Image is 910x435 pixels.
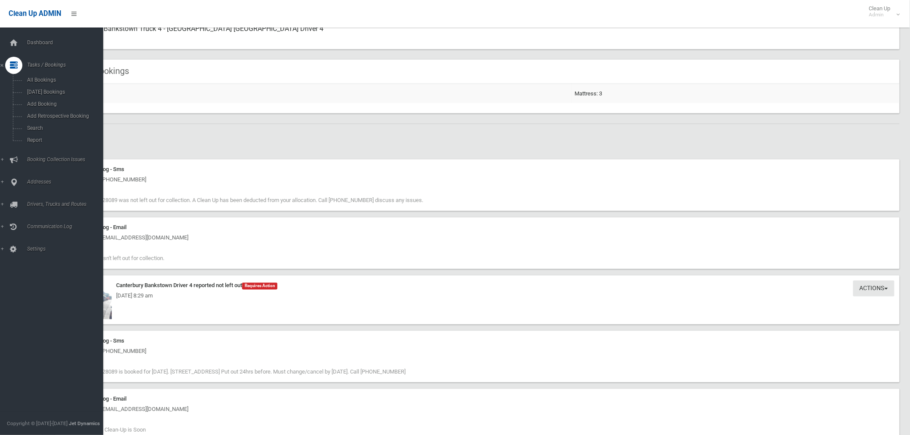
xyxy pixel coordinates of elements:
[60,336,895,346] div: Communication Log - Sms
[38,135,900,146] h2: History
[60,197,423,204] span: Your Clean-Up #428089 was not left out for collection. A Clean Up has been deducted from your all...
[242,283,277,290] span: Requires Action
[25,62,111,68] span: Tasks / Bookings
[25,89,103,95] span: [DATE] Bookings
[25,77,103,83] span: All Bookings
[69,420,100,426] strong: Jet Dynamics
[69,34,893,44] small: Assigned To
[869,12,891,18] small: Admin
[7,420,68,426] span: Copyright © [DATE]-[DATE]
[572,84,900,103] td: Mattress: 3
[60,369,406,375] span: Your Clean-Up #428089 is booked for [DATE]. [STREET_ADDRESS] Put out 24hrs before. Must change/ca...
[60,346,895,357] div: [DATE] 9:00 am - [PHONE_NUMBER]
[25,40,111,46] span: Dashboard
[25,156,111,162] span: Booking Collection Issues
[25,201,111,207] span: Drivers, Trucks and Routes
[853,281,895,297] button: Actions
[25,101,103,107] span: Add Booking
[60,394,895,404] div: Communication Log - Email
[25,125,103,131] span: Search
[60,223,895,233] div: Communication Log - Email
[60,404,895,415] div: [DATE] 9:00 am - [EMAIL_ADDRESS][DOMAIN_NAME]
[60,291,895,301] div: [DATE] 8:29 am
[60,165,895,175] div: Communication Log - Sms
[25,246,111,252] span: Settings
[60,175,895,185] div: [DATE] 8:29 am - [PHONE_NUMBER]
[865,5,899,18] span: Clean Up
[25,113,103,119] span: Add Retrospective Booking
[25,179,111,185] span: Addresses
[25,224,111,230] span: Communication Log
[25,137,103,143] span: Report
[69,18,893,49] div: Canterbury Bankstown Truck 4 - [GEOGRAPHIC_DATA] [GEOGRAPHIC_DATA] Driver 4
[60,281,895,291] div: Canterbury Bankstown Driver 4 reported not left out
[9,9,61,18] span: Clean Up ADMIN
[60,233,895,243] div: [DATE] 8:29 am - [EMAIL_ADDRESS][DOMAIN_NAME]
[60,255,164,262] span: Your Clean-Up wasn't left out for collection.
